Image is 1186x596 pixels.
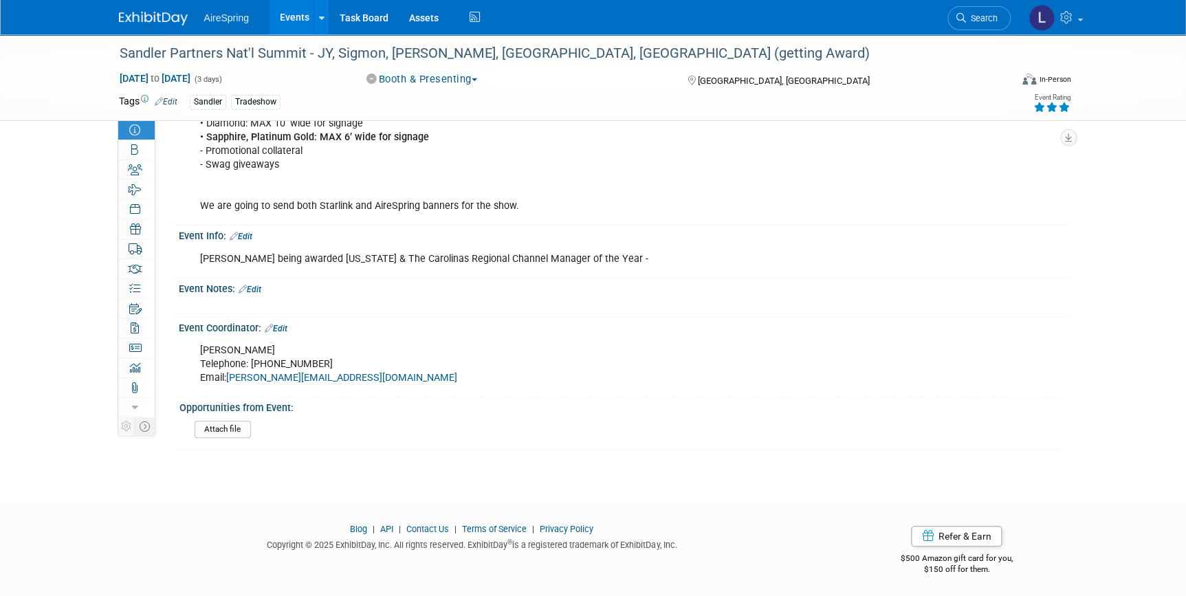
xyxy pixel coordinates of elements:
[462,524,527,534] a: Terms of Service
[179,225,1068,243] div: Event Info:
[149,73,162,84] span: to
[1038,74,1070,85] div: In-Person
[350,524,367,534] a: Blog
[230,232,252,241] a: Edit
[179,397,1062,415] div: Opportunities from Event:
[119,94,177,110] td: Tags
[1022,74,1036,85] img: Format-Inperson.png
[911,526,1002,547] a: Refer & Earn
[179,278,1068,296] div: Event Notes:
[193,75,222,84] span: (3 days)
[1033,94,1070,101] div: Event Rating
[115,41,990,66] div: Sandler Partners Nat'l Summit - JY, Sigmon, [PERSON_NAME], [GEOGRAPHIC_DATA], [GEOGRAPHIC_DATA] (...
[226,372,457,384] a: [PERSON_NAME][EMAIL_ADDRESS][DOMAIN_NAME]
[529,524,538,534] span: |
[265,324,287,333] a: Edit
[947,6,1011,30] a: Search
[406,524,449,534] a: Contact Us
[451,524,460,534] span: |
[966,13,998,23] span: Search
[362,72,483,87] button: Booth & Presenting
[200,131,429,143] b: • Sapphire, Platinum Gold: MAX 6’ wide for signage
[119,72,191,85] span: [DATE] [DATE]
[239,285,261,294] a: Edit
[204,12,249,23] span: AireSpring
[507,538,512,546] sup: ®
[119,12,188,25] img: ExhibitDay
[134,417,155,435] td: Toggle Event Tabs
[231,95,281,109] div: Tradeshow
[118,417,135,435] td: Personalize Event Tab Strip
[155,97,177,107] a: Edit
[190,337,899,392] div: [PERSON_NAME] Telephone: [PHONE_NUMBER] Email:
[190,245,899,273] div: [PERSON_NAME] being awarded [US_STATE] & The Carolinas Regional Channel Manager of the Year -
[380,524,393,534] a: API
[1029,5,1055,31] img: Lisa Chow
[846,544,1068,575] div: $500 Amazon gift card for you,
[698,76,870,86] span: [GEOGRAPHIC_DATA], [GEOGRAPHIC_DATA]
[540,524,593,534] a: Privacy Policy
[930,71,1071,92] div: Event Format
[190,95,226,109] div: Sandler
[369,524,378,534] span: |
[179,318,1068,335] div: Event Coordinator:
[119,536,826,551] div: Copyright © 2025 ExhibitDay, Inc. All rights reserved. ExhibitDay is a registered trademark of Ex...
[395,524,404,534] span: |
[846,564,1068,575] div: $150 off for them.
